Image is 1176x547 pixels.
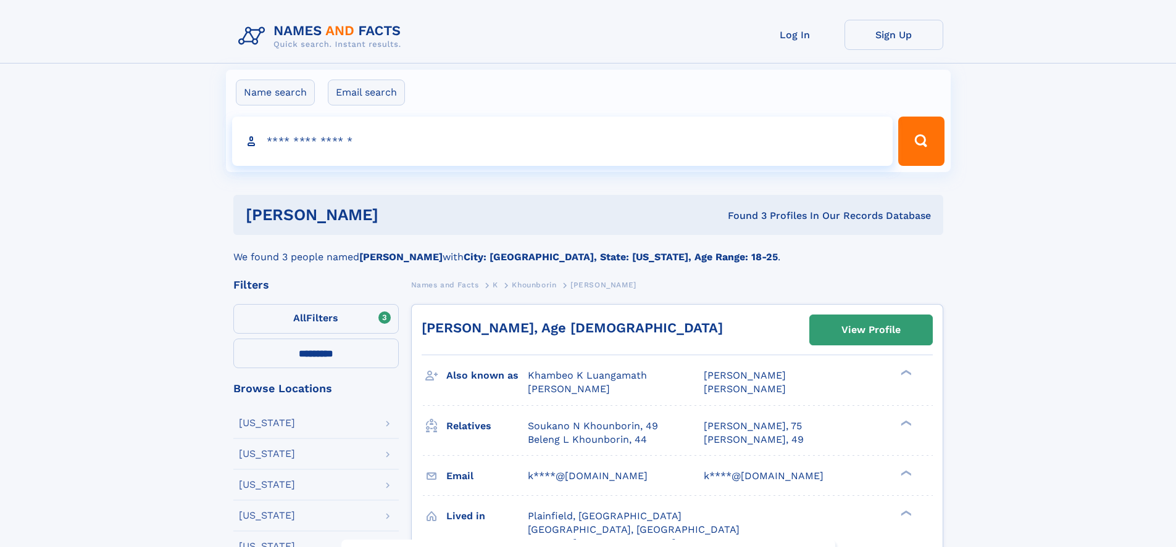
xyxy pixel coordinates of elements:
[359,251,443,263] b: [PERSON_NAME]
[411,277,479,292] a: Names and Facts
[493,277,498,292] a: K
[704,383,786,395] span: [PERSON_NAME]
[239,418,295,428] div: [US_STATE]
[239,449,295,459] div: [US_STATE]
[512,281,556,289] span: Khounborin
[898,117,944,166] button: Search Button
[422,320,723,335] a: [PERSON_NAME], Age [DEMOGRAPHIC_DATA]
[528,369,647,381] span: Khambeo K Luangamath
[746,20,844,50] a: Log In
[841,316,901,344] div: View Profile
[446,416,528,437] h3: Relatives
[704,419,802,433] a: [PERSON_NAME], 75
[328,80,405,105] label: Email search
[464,251,778,263] b: City: [GEOGRAPHIC_DATA], State: [US_STATE], Age Range: 18-25
[528,524,740,535] span: [GEOGRAPHIC_DATA], [GEOGRAPHIC_DATA]
[528,433,647,446] a: Beleng L Khounborin, 44
[446,365,528,386] h3: Also known as
[232,117,893,166] input: search input
[239,480,295,490] div: [US_STATE]
[233,304,399,334] label: Filters
[233,235,943,265] div: We found 3 people named with .
[898,509,912,517] div: ❯
[236,80,315,105] label: Name search
[898,419,912,427] div: ❯
[528,383,610,395] span: [PERSON_NAME]
[898,369,912,377] div: ❯
[553,209,931,223] div: Found 3 Profiles In Our Records Database
[446,506,528,527] h3: Lived in
[233,383,399,394] div: Browse Locations
[233,279,399,290] div: Filters
[528,510,682,522] span: Plainfield, [GEOGRAPHIC_DATA]
[704,369,786,381] span: [PERSON_NAME]
[810,315,932,345] a: View Profile
[446,466,528,487] h3: Email
[528,419,658,433] a: Soukano N Khounborin, 49
[239,511,295,520] div: [US_STATE]
[898,469,912,477] div: ❯
[493,281,498,289] span: K
[233,20,411,53] img: Logo Names and Facts
[704,433,804,446] a: [PERSON_NAME], 49
[246,207,553,223] h1: [PERSON_NAME]
[512,277,556,292] a: Khounborin
[293,312,306,324] span: All
[570,281,636,289] span: [PERSON_NAME]
[844,20,943,50] a: Sign Up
